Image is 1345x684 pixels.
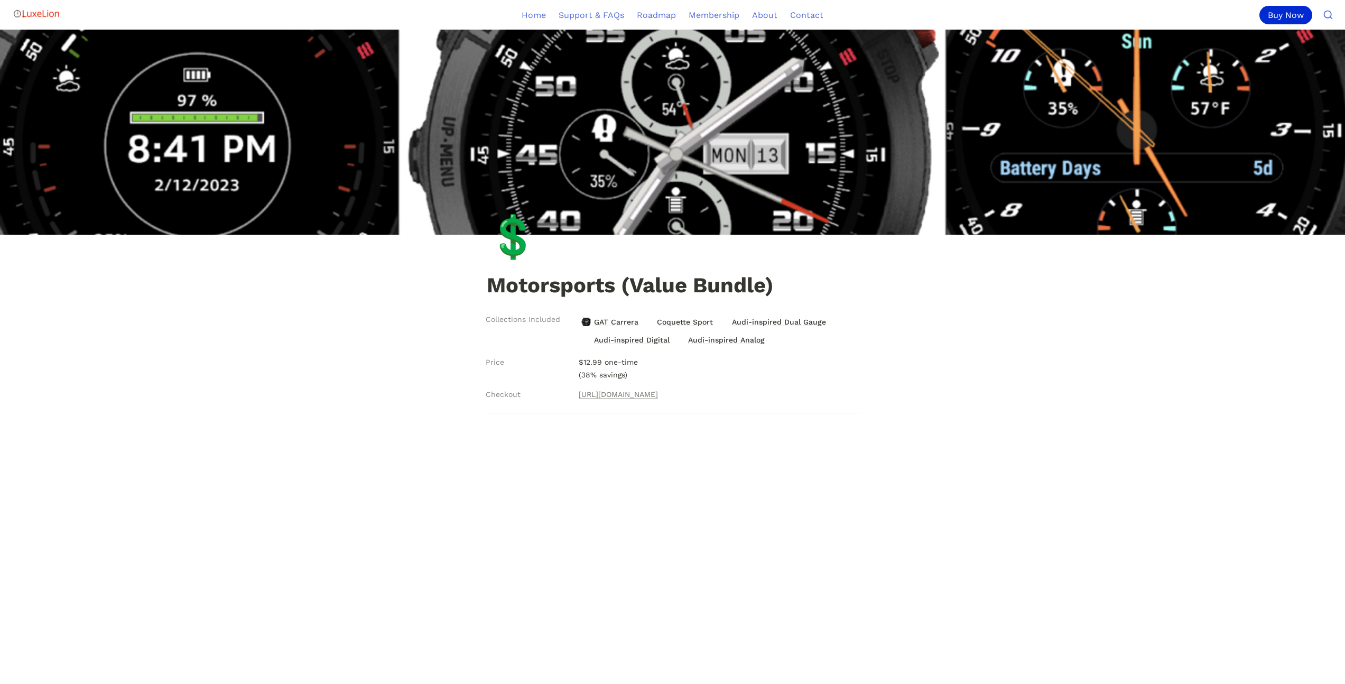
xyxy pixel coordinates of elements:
[486,389,521,400] span: Checkout
[579,388,658,401] a: [URL][DOMAIN_NAME]
[656,315,714,329] span: Coquette Sport
[486,357,504,368] span: Price
[673,331,768,348] a: Audi-inspired AnalogAudi-inspired Analog
[644,318,654,326] img: Coquette Sport
[675,336,685,344] img: Audi-inspired Analog
[486,274,860,299] h1: Motorsports (Value Bundle)
[1259,6,1316,24] a: Buy Now
[581,336,591,344] img: Audi-inspired Digital
[579,331,673,348] a: Audi-inspired DigitalAudi-inspired Digital
[593,315,639,329] span: GAT Carrera
[716,313,829,330] a: Audi-inspired Dual GaugeAudi-inspired Dual Gauge
[574,353,860,385] p: $12.99 one-time (38% savings)
[719,318,728,326] img: Audi-inspired Dual Gauge
[1259,6,1312,24] div: Buy Now
[687,333,766,347] span: Audi-inspired Analog
[579,313,642,330] a: GAT CarreraGAT Carrera
[642,313,716,330] a: Coquette SportCoquette Sport
[731,315,827,329] span: Audi-inspired Dual Gauge
[13,3,60,24] img: Logo
[593,333,671,347] span: Audi-inspired Digital
[486,314,560,325] span: Collections Included
[487,216,539,257] div: 💲
[581,318,591,326] img: GAT Carrera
